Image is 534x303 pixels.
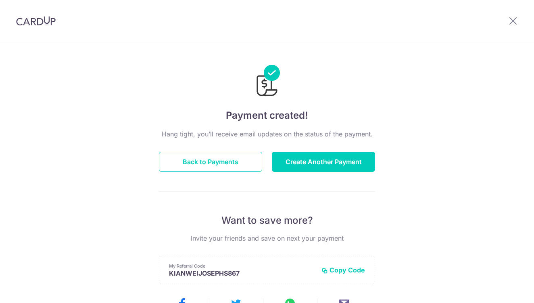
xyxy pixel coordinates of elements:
img: CardUp [16,16,56,26]
button: Back to Payments [159,152,262,172]
p: Want to save more? [159,214,375,227]
button: Create Another Payment [272,152,375,172]
p: Hang tight, you’ll receive email updates on the status of the payment. [159,129,375,139]
p: KIANWEIJOSEPHS867 [169,269,315,277]
img: Payments [254,65,280,99]
p: Invite your friends and save on next your payment [159,233,375,243]
button: Copy Code [321,266,365,274]
p: My Referral Code [169,263,315,269]
h4: Payment created! [159,108,375,123]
